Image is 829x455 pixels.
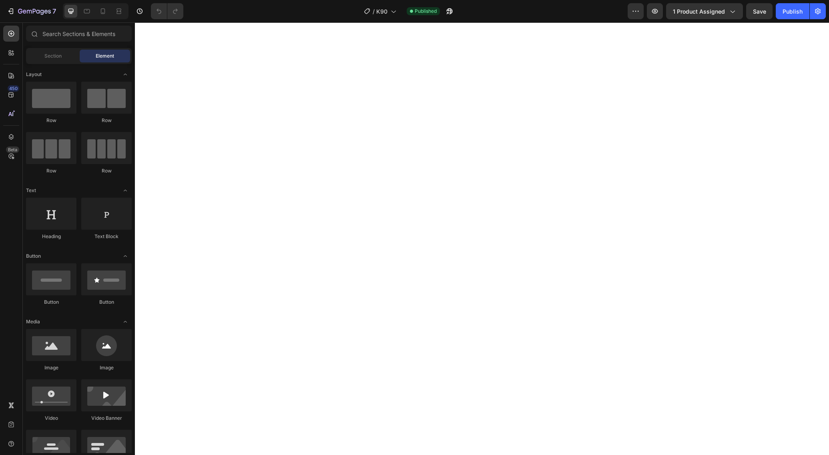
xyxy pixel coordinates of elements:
[26,233,76,240] div: Heading
[52,6,56,16] p: 7
[673,7,725,16] span: 1 product assigned
[8,85,19,92] div: 450
[81,233,132,240] div: Text Block
[776,3,809,19] button: Publish
[26,71,42,78] span: Layout
[376,7,387,16] span: K90
[119,250,132,263] span: Toggle open
[26,364,76,371] div: Image
[135,22,829,455] iframe: Design area
[119,184,132,197] span: Toggle open
[26,167,76,174] div: Row
[26,26,132,42] input: Search Sections & Elements
[783,7,803,16] div: Publish
[96,52,114,60] span: Element
[81,415,132,422] div: Video Banner
[26,415,76,422] div: Video
[746,3,773,19] button: Save
[26,318,40,325] span: Media
[44,52,62,60] span: Section
[151,3,183,19] div: Undo/Redo
[6,146,19,153] div: Beta
[119,68,132,81] span: Toggle open
[81,167,132,174] div: Row
[753,8,766,15] span: Save
[666,3,743,19] button: 1 product assigned
[81,364,132,371] div: Image
[81,117,132,124] div: Row
[119,315,132,328] span: Toggle open
[81,299,132,306] div: Button
[26,253,41,260] span: Button
[415,8,437,15] span: Published
[3,3,60,19] button: 7
[26,299,76,306] div: Button
[373,7,375,16] span: /
[26,117,76,124] div: Row
[26,187,36,194] span: Text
